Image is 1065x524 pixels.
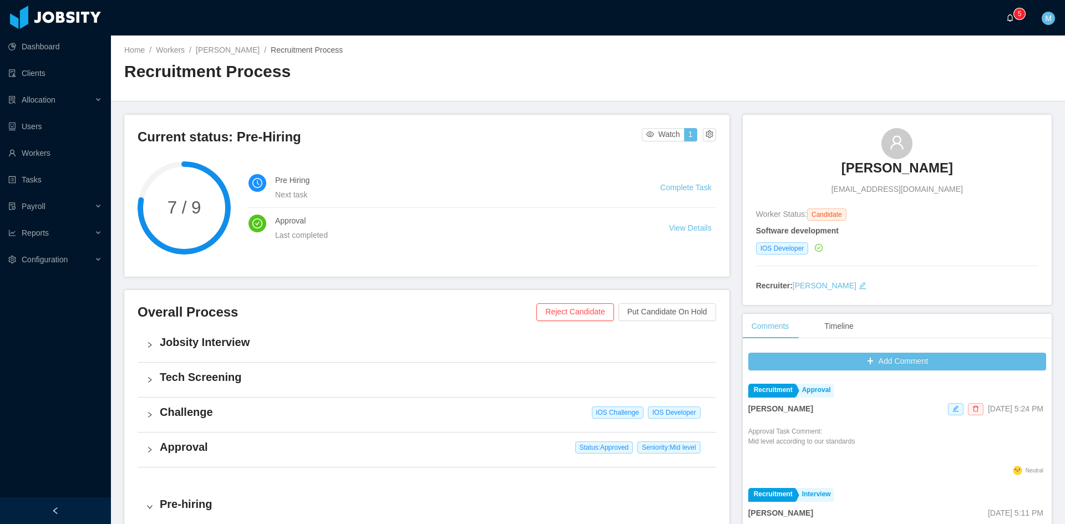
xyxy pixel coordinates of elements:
[138,199,231,216] span: 7 / 9
[841,159,953,184] a: [PERSON_NAME]
[748,488,795,502] a: Recruitment
[138,398,716,432] div: icon: rightChallenge
[756,281,793,290] strong: Recruiter:
[815,244,823,252] i: icon: check-circle
[160,334,707,350] h4: Jobsity Interview
[637,441,700,454] span: Seniority: Mid level
[793,281,856,290] a: [PERSON_NAME]
[146,446,153,453] i: icon: right
[146,411,153,418] i: icon: right
[642,128,684,141] button: icon: eyeWatch
[1045,12,1052,25] span: M
[8,35,102,58] a: icon: pie-chartDashboard
[748,404,813,413] strong: [PERSON_NAME]
[22,202,45,211] span: Payroll
[660,183,711,192] a: Complete Task
[138,433,716,467] div: icon: rightApproval
[8,142,102,164] a: icon: userWorkers
[146,342,153,348] i: icon: right
[575,441,633,454] span: Status: Approved
[618,303,716,321] button: Put Candidate On Hold
[748,353,1046,370] button: icon: plusAdd Comment
[859,282,866,289] i: icon: edit
[275,215,642,227] h4: Approval
[8,169,102,191] a: icon: profileTasks
[196,45,260,54] a: [PERSON_NAME]
[22,228,49,237] span: Reports
[189,45,191,54] span: /
[756,226,839,235] strong: Software development
[807,208,846,221] span: Candidate
[797,384,834,398] a: Approval
[156,45,185,54] a: Workers
[124,45,145,54] a: Home
[536,303,613,321] button: Reject Candidate
[1026,467,1043,474] span: Neutral
[815,314,862,339] div: Timeline
[264,45,266,54] span: /
[889,135,905,150] i: icon: user
[988,508,1043,517] span: [DATE] 5:11 PM
[748,384,795,398] a: Recruitment
[8,229,16,237] i: icon: line-chart
[22,95,55,104] span: Allocation
[22,255,68,264] span: Configuration
[748,436,855,446] p: Mid level according to our standards
[813,243,823,252] a: icon: check-circle
[275,174,633,186] h4: Pre Hiring
[797,488,834,502] a: Interview
[160,369,707,385] h4: Tech Screening
[748,508,813,517] strong: [PERSON_NAME]
[648,406,701,419] span: IOS Developer
[138,328,716,362] div: icon: rightJobsity Interview
[138,128,642,146] h3: Current status: Pre-Hiring
[1014,8,1025,19] sup: 5
[8,115,102,138] a: icon: robotUsers
[124,60,588,83] h2: Recruitment Process
[146,377,153,383] i: icon: right
[756,242,809,255] span: IOS Developer
[703,128,716,141] button: icon: setting
[160,439,707,455] h4: Approval
[138,303,536,321] h3: Overall Process
[252,178,262,188] i: icon: clock-circle
[160,404,707,420] h4: Challenge
[252,218,262,228] i: icon: check-circle
[271,45,343,54] span: Recruitment Process
[8,62,102,84] a: icon: auditClients
[138,490,716,524] div: icon: rightPre-hiring
[669,223,712,232] a: View Details
[275,189,633,201] div: Next task
[8,96,16,104] i: icon: solution
[952,405,959,412] i: icon: edit
[138,363,716,397] div: icon: rightTech Screening
[8,256,16,263] i: icon: setting
[972,405,979,412] i: icon: delete
[841,159,953,177] h3: [PERSON_NAME]
[684,128,697,141] button: 1
[988,404,1043,413] span: [DATE] 5:24 PM
[160,496,707,512] h4: Pre-hiring
[756,210,807,218] span: Worker Status:
[146,503,153,510] i: icon: right
[1018,8,1022,19] p: 5
[748,426,855,463] div: Approval Task Comment:
[275,229,642,241] div: Last completed
[149,45,151,54] span: /
[743,314,798,339] div: Comments
[831,184,963,195] span: [EMAIL_ADDRESS][DOMAIN_NAME]
[8,202,16,210] i: icon: file-protect
[1006,14,1014,22] i: icon: bell
[592,406,643,419] span: iOS Challenge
